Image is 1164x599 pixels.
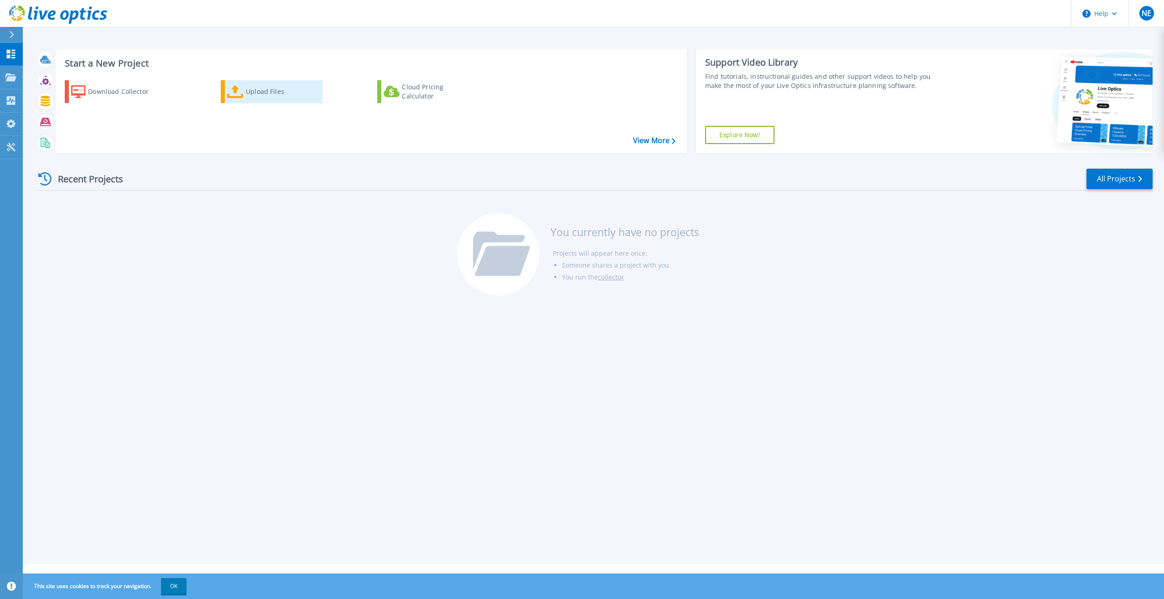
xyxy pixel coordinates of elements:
div: Recent Projects [35,168,135,190]
a: collector [598,273,624,281]
h3: You currently have no projects [551,227,699,237]
li: You run the [562,271,699,283]
a: Explore Now! [705,126,774,144]
li: Projects will appear here once: [553,248,699,259]
a: Cloud Pricing Calculator [377,80,479,103]
div: Find tutorials, instructional guides and other support videos to help you make the most of your L... [705,72,941,90]
a: All Projects [1086,169,1153,189]
div: Support Video Library [705,57,941,68]
span: NE [1142,10,1151,17]
a: Upload Files [221,80,322,103]
div: Download Collector [88,83,161,101]
div: Upload Files [246,83,319,101]
div: Cloud Pricing Calculator [402,83,475,101]
span: This site uses cookies to track your navigation. [25,578,187,594]
li: Someone shares a project with you [562,259,699,271]
a: Download Collector [65,80,166,103]
button: OK [161,578,187,594]
h3: Start a New Project [65,58,675,68]
a: View More [633,136,676,145]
